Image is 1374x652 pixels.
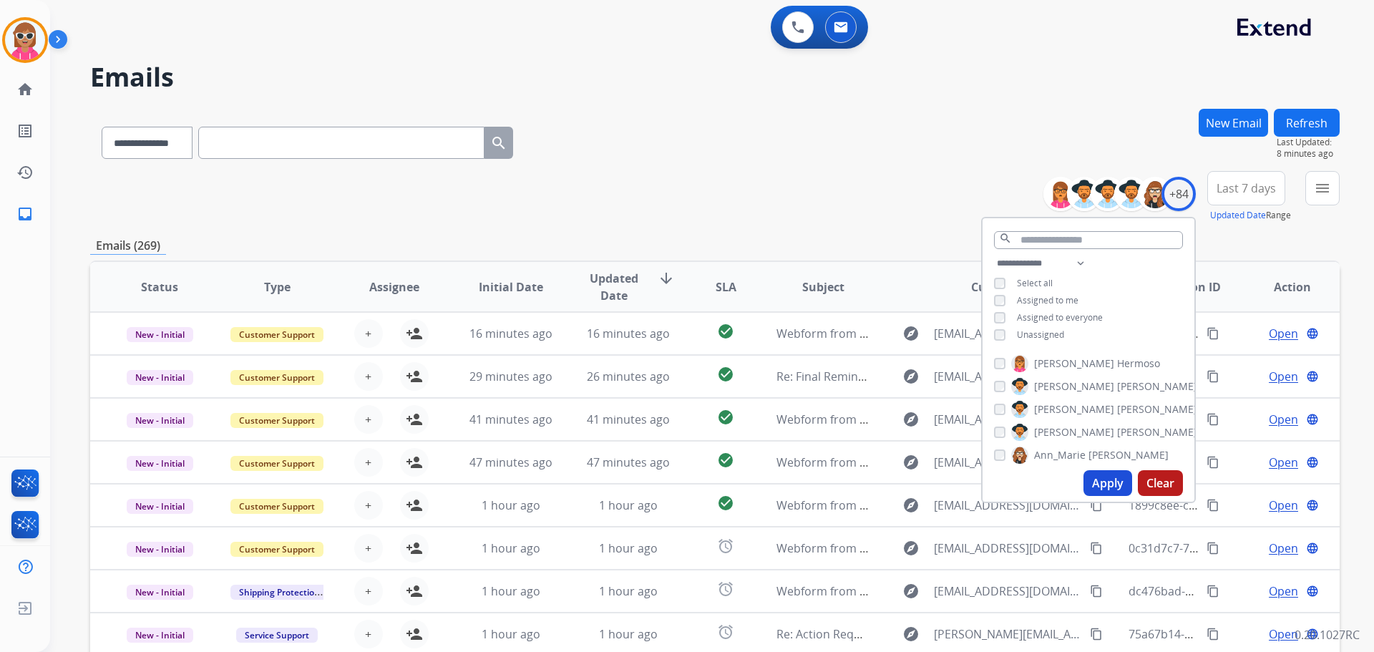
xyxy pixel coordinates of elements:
[365,583,371,600] span: +
[717,495,734,512] mat-icon: check_circle
[1274,109,1340,137] button: Refresh
[354,620,383,648] button: +
[354,448,383,477] button: +
[776,454,1101,470] span: Webform from [EMAIL_ADDRESS][DOMAIN_NAME] on [DATE]
[16,164,34,181] mat-icon: history
[717,537,734,555] mat-icon: alarm
[902,325,920,342] mat-icon: explore
[127,585,193,600] span: New - Initial
[230,370,323,385] span: Customer Support
[406,497,423,514] mat-icon: person_add
[406,626,423,643] mat-icon: person_add
[902,368,920,385] mat-icon: explore
[1269,583,1298,600] span: Open
[902,454,920,471] mat-icon: explore
[934,583,1081,600] span: [EMAIL_ADDRESS][DOMAIN_NAME]
[1269,325,1298,342] span: Open
[776,369,1144,384] span: Re: Final Reminder! Send in your product to proceed with your claim
[16,122,34,140] mat-icon: list_alt
[1207,628,1219,641] mat-icon: content_copy
[717,366,734,383] mat-icon: check_circle
[717,409,734,426] mat-icon: check_circle
[1034,425,1114,439] span: [PERSON_NAME]
[354,319,383,348] button: +
[776,497,1101,513] span: Webform from [EMAIL_ADDRESS][DOMAIN_NAME] on [DATE]
[776,540,1101,556] span: Webform from [EMAIL_ADDRESS][DOMAIN_NAME] on [DATE]
[599,540,658,556] span: 1 hour ago
[482,540,540,556] span: 1 hour ago
[469,369,552,384] span: 29 minutes ago
[1306,370,1319,383] mat-icon: language
[127,542,193,557] span: New - Initial
[5,20,45,60] img: avatar
[1269,540,1298,557] span: Open
[1306,499,1319,512] mat-icon: language
[1034,356,1114,371] span: [PERSON_NAME]
[127,628,193,643] span: New - Initial
[365,626,371,643] span: +
[1207,370,1219,383] mat-icon: content_copy
[587,369,670,384] span: 26 minutes ago
[1269,368,1298,385] span: Open
[354,491,383,520] button: +
[776,626,1332,642] span: Re: Action Required: You've been assigned a new service order: a9defb11-3562-4101-af49-5288320f1522
[1306,413,1319,426] mat-icon: language
[802,278,844,296] span: Subject
[934,411,1081,428] span: [EMAIL_ADDRESS][DOMAIN_NAME]
[264,278,291,296] span: Type
[1207,413,1219,426] mat-icon: content_copy
[230,327,323,342] span: Customer Support
[587,326,670,341] span: 16 minutes ago
[1129,497,1350,513] span: 1899c8ee-c789-4b9d-b1a9-0c464b7ec4d9
[1090,628,1103,641] mat-icon: content_copy
[934,454,1081,471] span: [EMAIL_ADDRESS][DOMAIN_NAME]
[230,542,323,557] span: Customer Support
[230,456,323,471] span: Customer Support
[127,327,193,342] span: New - Initial
[406,411,423,428] mat-icon: person_add
[406,454,423,471] mat-icon: person_add
[582,270,647,304] span: Updated Date
[1295,626,1360,643] p: 0.20.1027RC
[902,626,920,643] mat-icon: explore
[1277,148,1340,160] span: 8 minutes ago
[1117,425,1197,439] span: [PERSON_NAME]
[141,278,178,296] span: Status
[1222,262,1340,312] th: Action
[587,412,670,427] span: 41 minutes ago
[369,278,419,296] span: Assignee
[1088,448,1169,462] span: [PERSON_NAME]
[1306,456,1319,469] mat-icon: language
[1117,379,1197,394] span: [PERSON_NAME]
[1314,180,1331,197] mat-icon: menu
[776,326,1101,341] span: Webform from [EMAIL_ADDRESS][DOMAIN_NAME] on [DATE]
[365,325,371,342] span: +
[1034,448,1086,462] span: Ann_Marie
[934,540,1081,557] span: [EMAIL_ADDRESS][DOMAIN_NAME]
[1217,185,1276,191] span: Last 7 days
[365,540,371,557] span: +
[1138,470,1183,496] button: Clear
[354,534,383,563] button: +
[482,583,540,599] span: 1 hour ago
[1090,499,1103,512] mat-icon: content_copy
[1210,210,1266,221] button: Updated Date
[999,232,1012,245] mat-icon: search
[406,325,423,342] mat-icon: person_add
[127,499,193,514] span: New - Initial
[365,454,371,471] span: +
[1017,311,1103,323] span: Assigned to everyone
[469,412,552,427] span: 41 minutes ago
[716,278,736,296] span: SLA
[1090,585,1103,598] mat-icon: content_copy
[230,499,323,514] span: Customer Support
[230,413,323,428] span: Customer Support
[902,497,920,514] mat-icon: explore
[16,81,34,98] mat-icon: home
[16,205,34,223] mat-icon: inbox
[354,577,383,605] button: +
[1269,626,1298,643] span: Open
[479,278,543,296] span: Initial Date
[406,583,423,600] mat-icon: person_add
[934,325,1081,342] span: [EMAIL_ADDRESS][DOMAIN_NAME]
